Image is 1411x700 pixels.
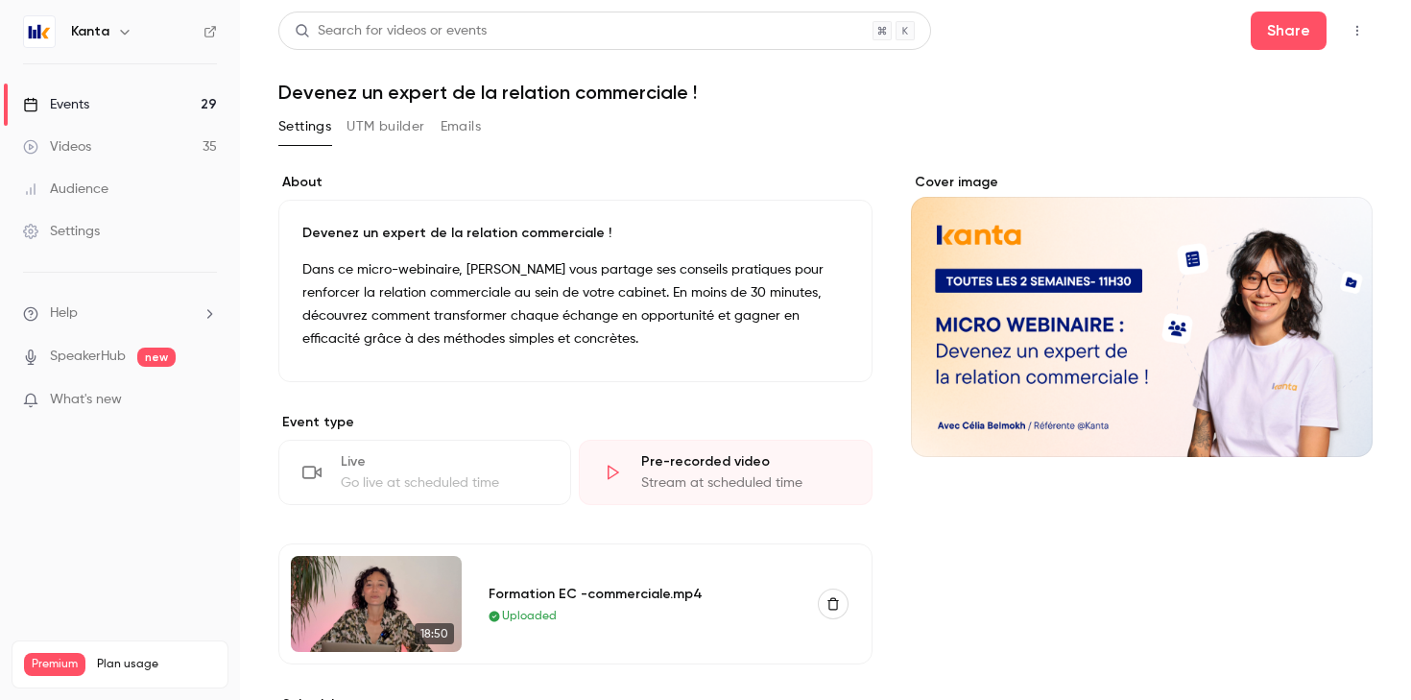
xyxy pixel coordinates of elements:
button: UTM builder [347,111,424,142]
p: Devenez un expert de la relation commerciale ! [302,224,849,243]
div: Videos [23,137,91,157]
span: new [137,348,176,367]
div: Events [23,95,89,114]
button: Emails [441,111,481,142]
p: Dans ce micro-webinaire, [PERSON_NAME] vous partage ses conseils pratiques pour renforcer la rela... [302,258,849,350]
button: Settings [278,111,331,142]
div: Audience [23,180,108,199]
button: Share [1251,12,1327,50]
li: help-dropdown-opener [23,303,217,324]
div: Stream at scheduled time [641,473,848,493]
span: Premium [24,653,85,676]
span: What's new [50,390,122,410]
p: Event type [278,413,873,432]
iframe: Noticeable Trigger [194,392,217,409]
div: Go live at scheduled time [341,473,547,493]
div: LiveGo live at scheduled time [278,440,571,505]
div: Search for videos or events [295,21,487,41]
div: Settings [23,222,100,241]
span: Help [50,303,78,324]
label: Cover image [911,173,1373,192]
h6: Kanta [71,22,109,41]
div: Pre-recorded videoStream at scheduled time [579,440,872,505]
span: 18:50 [415,623,454,644]
div: Live [341,452,547,471]
div: Pre-recorded video [641,452,848,471]
img: Kanta [24,16,55,47]
h1: Devenez un expert de la relation commerciale ! [278,81,1373,104]
span: Uploaded [502,608,557,625]
label: About [278,173,873,192]
a: SpeakerHub [50,347,126,367]
section: Cover image [911,173,1373,457]
span: Plan usage [97,657,216,672]
div: Formation EC -commerciale.mp4 [489,584,795,604]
